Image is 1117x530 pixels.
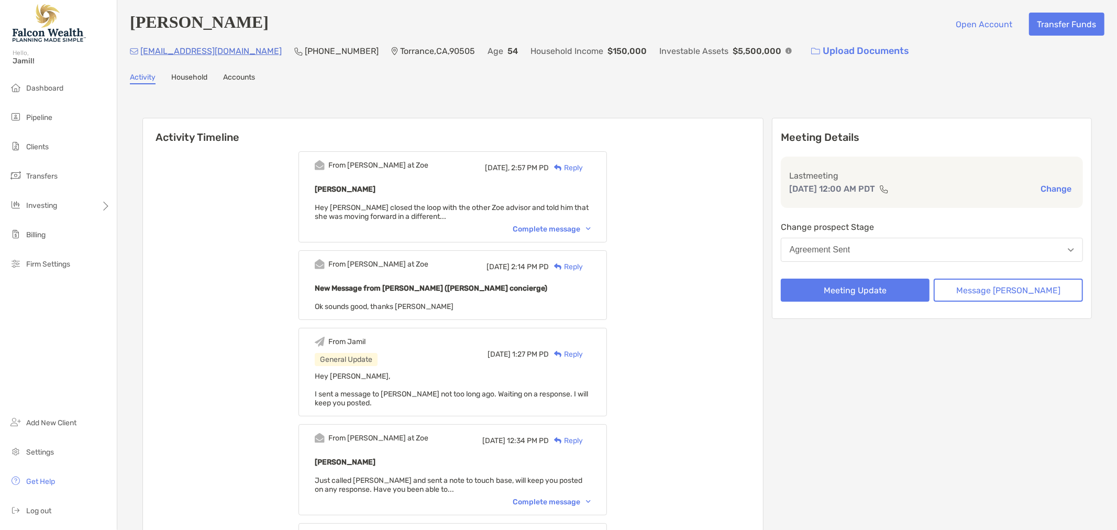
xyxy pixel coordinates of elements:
img: Reply icon [554,164,562,171]
img: add_new_client icon [9,416,22,428]
span: Hey [PERSON_NAME] closed the loop with the other Zoe advisor and told him that she was moving for... [315,203,589,221]
p: [DATE] 12:00 AM PDT [789,182,875,195]
img: Location Icon [391,47,398,56]
button: Open Account [948,13,1021,36]
b: [PERSON_NAME] [315,458,375,467]
span: [DATE] [482,436,505,445]
a: Accounts [223,73,255,84]
div: Reply [549,162,583,173]
h6: Activity Timeline [143,118,763,143]
span: Hey [PERSON_NAME], I sent a message to [PERSON_NAME] not too long ago. Waiting on a response. I w... [315,372,588,407]
p: [EMAIL_ADDRESS][DOMAIN_NAME] [140,45,282,58]
span: 1:27 PM PD [512,350,549,359]
img: Reply icon [554,263,562,270]
img: Reply icon [554,351,562,358]
span: Investing [26,201,57,210]
div: Complete message [513,225,591,234]
span: [DATE] [488,350,511,359]
span: Add New Client [26,418,76,427]
img: Event icon [315,433,325,443]
span: Firm Settings [26,260,70,269]
p: [PHONE_NUMBER] [305,45,379,58]
p: Investable Assets [659,45,728,58]
span: Settings [26,448,54,457]
span: Ok sounds good, thanks [PERSON_NAME] [315,302,454,311]
div: Reply [549,435,583,446]
img: Info Icon [786,48,792,54]
div: Reply [549,349,583,360]
a: Upload Documents [804,40,916,62]
a: Activity [130,73,156,84]
img: investing icon [9,198,22,211]
img: billing icon [9,228,22,240]
img: settings icon [9,445,22,458]
p: Last meeting [789,169,1075,182]
img: Event icon [315,337,325,347]
b: [PERSON_NAME] [315,185,375,194]
p: Meeting Details [781,131,1083,144]
div: From [PERSON_NAME] at Zoe [328,161,428,170]
p: Household Income [530,45,603,58]
img: transfers icon [9,169,22,182]
img: Event icon [315,259,325,269]
p: $5,500,000 [733,45,781,58]
span: Log out [26,506,51,515]
p: Torrance , CA , 90505 [400,45,475,58]
img: Chevron icon [586,500,591,503]
p: Change prospect Stage [781,220,1083,234]
img: clients icon [9,140,22,152]
img: Falcon Wealth Planning Logo [13,4,86,42]
p: $150,000 [607,45,647,58]
button: Message [PERSON_NAME] [934,279,1083,302]
span: Transfers [26,172,58,181]
div: From Jamil [328,337,366,346]
img: Phone Icon [294,47,303,56]
button: Meeting Update [781,279,930,302]
img: communication type [879,185,889,193]
img: button icon [811,48,820,55]
img: Event icon [315,160,325,170]
span: Pipeline [26,113,52,122]
img: pipeline icon [9,111,22,123]
h4: [PERSON_NAME] [130,13,269,36]
p: Age [488,45,503,58]
span: Billing [26,230,46,239]
b: New Message from [PERSON_NAME] ([PERSON_NAME] concierge) [315,284,547,293]
span: Just called [PERSON_NAME] and sent a note to touch base, will keep you posted on any response. Ha... [315,476,582,494]
span: Dashboard [26,84,63,93]
img: Email Icon [130,48,138,54]
div: Complete message [513,498,591,506]
span: Clients [26,142,49,151]
p: 54 [507,45,518,58]
img: firm-settings icon [9,257,22,270]
div: Reply [549,261,583,272]
span: Jamil! [13,57,110,65]
span: [DATE], [485,163,510,172]
button: Agreement Sent [781,238,1083,262]
a: Household [171,73,207,84]
div: From [PERSON_NAME] at Zoe [328,434,428,443]
button: Transfer Funds [1029,13,1104,36]
div: Agreement Sent [790,245,850,255]
div: General Update [315,353,378,366]
button: Change [1037,183,1075,194]
span: 2:14 PM PD [511,262,549,271]
img: Open dropdown arrow [1068,248,1074,252]
img: logout icon [9,504,22,516]
img: get-help icon [9,474,22,487]
span: 12:34 PM PD [507,436,549,445]
span: [DATE] [486,262,510,271]
span: 2:57 PM PD [511,163,549,172]
img: Reply icon [554,437,562,444]
span: Get Help [26,477,55,486]
div: From [PERSON_NAME] at Zoe [328,260,428,269]
img: dashboard icon [9,81,22,94]
img: Chevron icon [586,227,591,230]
